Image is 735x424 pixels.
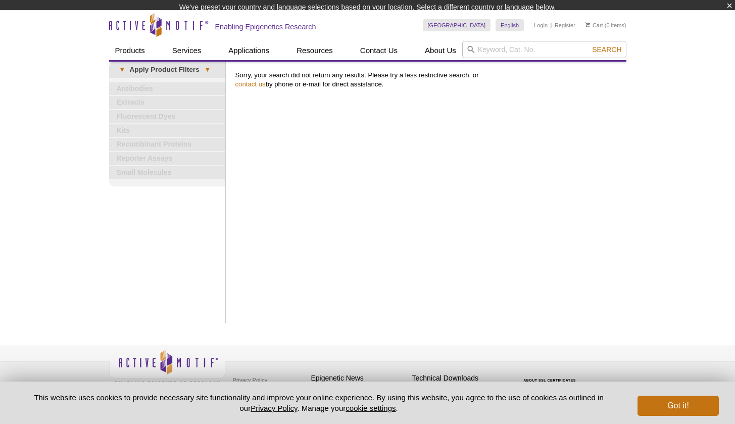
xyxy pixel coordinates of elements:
a: Antibodies [109,82,225,96]
h2: Enabling Epigenetics Research [215,22,316,31]
li: (0 items) [585,19,626,31]
span: Search [592,45,621,54]
table: Click to Verify - This site chose Symantec SSL for secure e-commerce and confidential communicati... [513,364,589,386]
a: Fluorescent Dyes [109,110,225,123]
a: Privacy Policy [230,372,270,388]
a: Cart [585,22,603,29]
span: ▾ [200,65,215,74]
a: contact us [235,80,266,88]
button: Search [589,45,624,54]
a: Reporter Assays [109,152,225,165]
a: Kits [109,124,225,137]
a: About Us [419,41,462,60]
a: ABOUT SSL CERTIFICATES [523,379,576,382]
img: Your Cart [585,22,590,27]
a: English [496,19,524,31]
a: Contact Us [354,41,404,60]
a: Small Molecules [109,166,225,179]
button: cookie settings [346,404,396,412]
li: | [551,19,552,31]
a: Products [109,41,151,60]
h4: Technical Downloads [412,374,508,383]
a: Privacy Policy [251,404,297,412]
p: Sorry, your search did not return any results. Please try a less restrictive search, or by phone ... [235,71,621,89]
button: Got it! [638,396,718,416]
a: [GEOGRAPHIC_DATA] [423,19,491,31]
img: Active Motif, [109,346,225,387]
a: Recombinant Proteins [109,138,225,151]
a: Login [534,22,548,29]
a: Extracts [109,96,225,109]
a: Register [555,22,575,29]
a: ▾Apply Product Filters▾ [109,62,225,78]
a: Applications [222,41,275,60]
a: Resources [290,41,339,60]
span: ▾ [114,65,130,74]
input: Keyword, Cat. No. [462,41,626,58]
p: This website uses cookies to provide necessary site functionality and improve your online experie... [17,392,621,413]
img: Change Here [392,8,419,31]
h4: Epigenetic News [311,374,407,383]
a: Services [166,41,208,60]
